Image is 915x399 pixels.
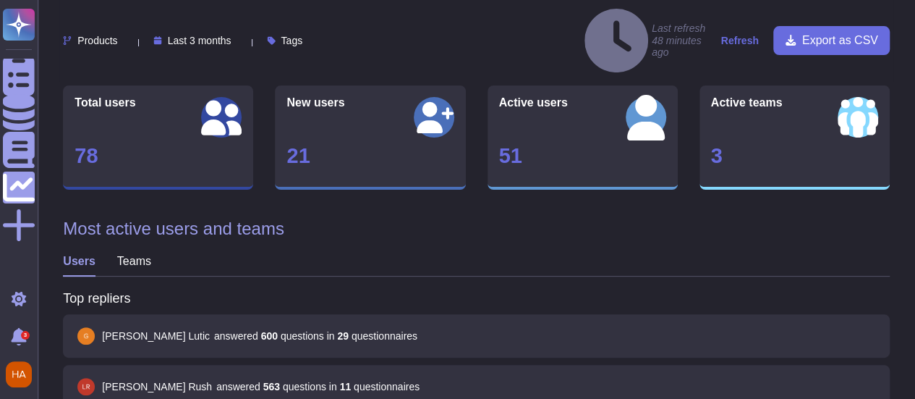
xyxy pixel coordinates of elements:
[75,146,242,167] div: 78
[711,97,783,109] span: Active teams
[63,291,889,307] h2: Top repliers
[337,330,349,342] strong: 29
[117,254,151,268] h3: Teams
[773,26,890,55] button: Export as CSV
[263,381,280,392] strong: 563
[499,97,568,109] span: Active users
[102,331,210,341] span: [PERSON_NAME] Lutic
[102,382,212,392] span: [PERSON_NAME] Rush
[21,331,30,340] div: 3
[711,146,878,167] div: 3
[63,219,889,240] h1: Most active users and teams
[721,35,759,46] strong: Refresh
[168,35,231,46] span: Last 3 months
[77,378,95,395] img: user
[216,382,420,392] span: answered question s in questionnaire s
[802,35,878,46] span: Export as CSV
[584,9,714,72] h4: Last refresh 48 minutes ago
[261,330,278,342] strong: 600
[499,146,666,167] div: 51
[63,254,95,268] h3: Users
[75,97,135,109] span: Total users
[214,331,417,341] span: answered question s in questionnaire s
[286,97,344,109] span: New users
[286,146,454,167] div: 21
[6,361,32,387] img: user
[77,35,117,46] span: Products
[77,327,95,345] img: user
[340,381,352,392] strong: 11
[281,35,303,46] span: Tags
[3,358,42,390] button: user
